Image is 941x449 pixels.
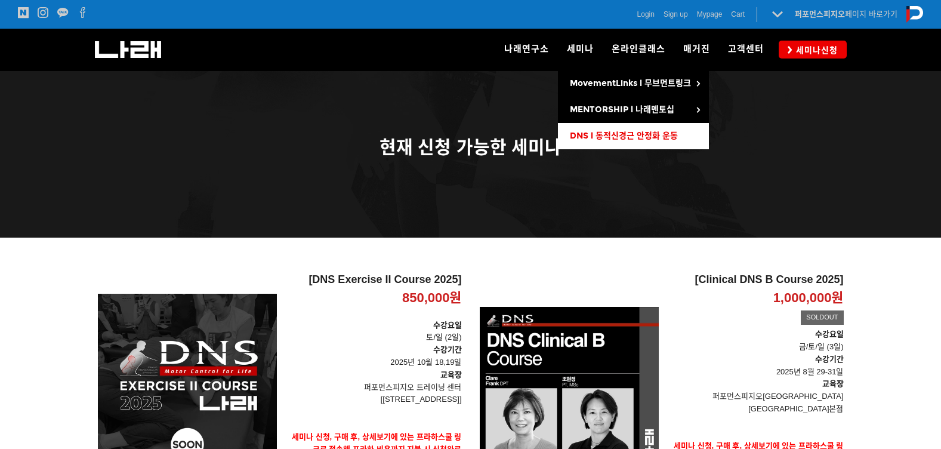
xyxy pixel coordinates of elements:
[440,370,462,379] strong: 교육장
[504,44,549,54] span: 나래연구소
[822,379,844,388] strong: 교육장
[567,44,594,54] span: 세미나
[637,8,655,20] a: Login
[570,78,691,88] span: MovementLinks l 무브먼트링크
[380,137,561,157] span: 현재 신청 가능한 세미나
[558,123,709,149] a: DNS l 동적신경근 안정화 운동
[286,319,462,345] p: 토/일 (2일)
[697,8,723,20] a: Mypage
[731,8,745,20] a: Cart
[674,29,719,70] a: 매거진
[668,353,844,379] p: 2025년 8월 29-31일
[668,341,844,353] p: 금/토/일 (3일)
[495,29,558,70] a: 나래연구소
[603,29,674,70] a: 온라인클래스
[612,44,665,54] span: 온라인클래스
[558,29,603,70] a: 세미나
[286,382,462,394] p: 퍼포먼스피지오 트레이닝 센터
[668,273,844,287] h2: [Clinical DNS B Course 2025]
[795,10,897,19] a: 퍼포먼스피지오페이지 바로가기
[286,393,462,406] p: [[STREET_ADDRESS]]
[286,344,462,369] p: 2025년 10월 18,19일
[773,290,844,307] p: 1,000,000원
[815,355,844,364] strong: 수강기간
[801,310,843,325] div: SOLDOUT
[795,10,845,19] strong: 퍼포먼스피지오
[402,290,462,307] p: 850,000원
[815,330,844,339] strong: 수강요일
[558,97,709,123] a: MENTORSHIP l 나래멘토십
[728,44,764,54] span: 고객센터
[779,41,847,58] a: 세미나신청
[286,273,462,287] h2: [DNS Exercise II Course 2025]
[683,44,710,54] span: 매거진
[558,70,709,97] a: MovementLinks l 무브먼트링크
[792,44,838,56] span: 세미나신청
[570,131,678,141] span: DNS l 동적신경근 안정화 운동
[668,390,844,416] p: 퍼포먼스피지오[GEOGRAPHIC_DATA] [GEOGRAPHIC_DATA]본점
[719,29,773,70] a: 고객센터
[433,321,462,330] strong: 수강요일
[433,345,462,354] strong: 수강기간
[570,104,674,115] span: MENTORSHIP l 나래멘토십
[664,8,688,20] a: Sign up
